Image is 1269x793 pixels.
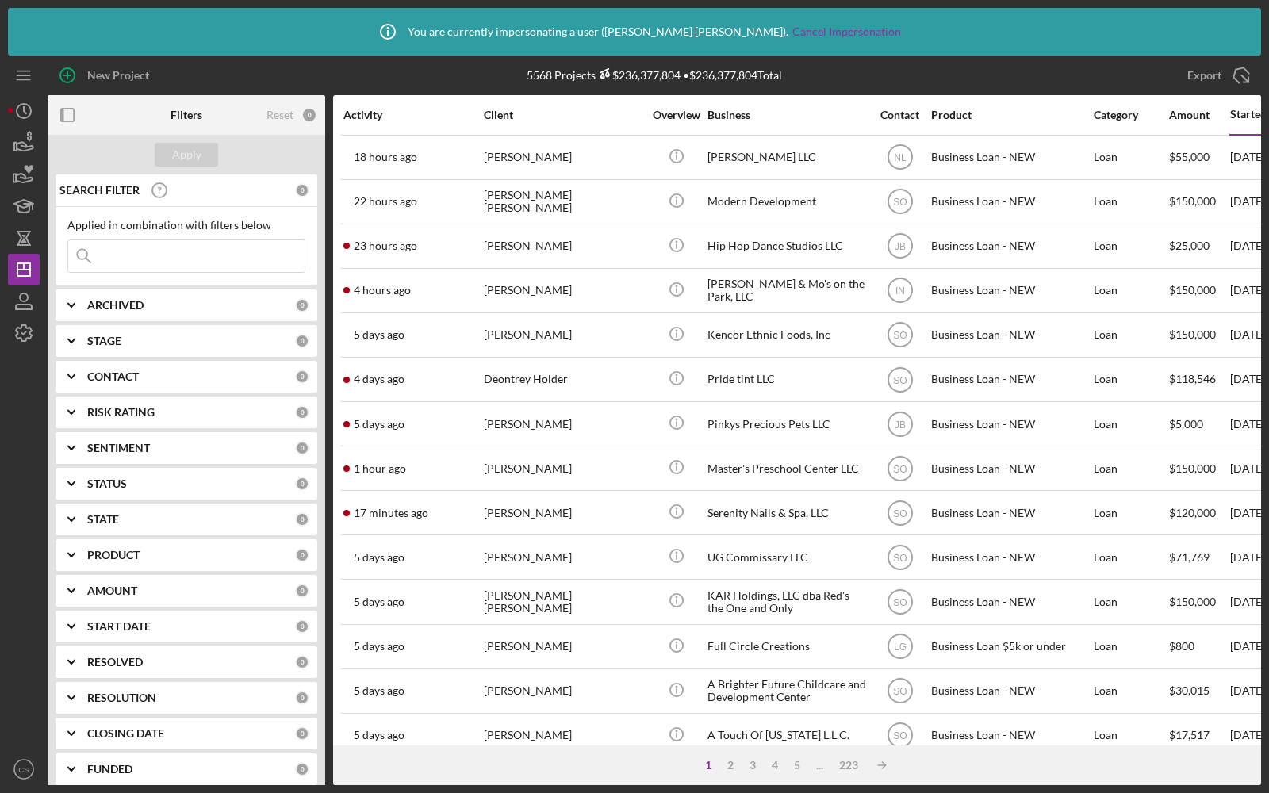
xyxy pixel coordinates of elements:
[931,536,1090,578] div: Business Loan - NEW
[893,374,907,385] text: SO
[1094,136,1167,178] div: Loan
[707,580,866,623] div: KAR Holdings, LLC dba Red's the One and Only
[894,419,905,430] text: JB
[1094,358,1167,400] div: Loan
[484,626,642,668] div: [PERSON_NAME]
[707,358,866,400] div: Pride tint LLC
[931,314,1090,356] div: Business Loan - NEW
[172,143,201,167] div: Apply
[295,370,309,384] div: 0
[596,68,681,82] div: $236,377,804
[67,219,305,232] div: Applied in combination with filters below
[893,508,907,519] text: SO
[1169,639,1194,653] span: $800
[1169,109,1229,121] div: Amount
[1171,59,1261,91] button: Export
[484,136,642,178] div: [PERSON_NAME]
[484,714,642,757] div: [PERSON_NAME]
[697,759,719,772] div: 1
[931,447,1090,489] div: Business Loan - NEW
[87,299,144,312] b: ARCHIVED
[295,441,309,455] div: 0
[808,759,831,772] div: ...
[301,107,317,123] div: 0
[1187,59,1221,91] div: Export
[484,109,642,121] div: Client
[295,691,309,705] div: 0
[742,759,764,772] div: 3
[893,597,907,608] text: SO
[931,714,1090,757] div: Business Loan - NEW
[484,270,642,312] div: [PERSON_NAME]
[354,507,428,519] time: 2025-09-03 13:09
[931,136,1090,178] div: Business Loan - NEW
[295,405,309,419] div: 0
[707,714,866,757] div: A Touch Of [US_STATE] L.L.C.
[1094,670,1167,712] div: Loan
[1169,372,1216,385] span: $118,546
[484,580,642,623] div: [PERSON_NAME] [PERSON_NAME]
[931,580,1090,623] div: Business Loan - NEW
[1169,328,1216,341] span: $150,000
[295,584,309,598] div: 0
[931,670,1090,712] div: Business Loan - NEW
[295,298,309,312] div: 0
[893,197,907,208] text: SO
[87,656,143,668] b: RESOLVED
[87,59,149,91] div: New Project
[707,181,866,223] div: Modern Development
[1094,580,1167,623] div: Loan
[527,68,782,82] div: 5568 Projects • $236,377,804 Total
[1169,728,1210,741] span: $17,517
[354,239,417,252] time: 2025-09-02 14:33
[87,513,119,526] b: STATE
[87,549,140,561] b: PRODUCT
[1169,194,1216,208] span: $150,000
[1169,684,1210,697] span: $30,015
[1169,239,1210,252] span: $25,000
[895,285,905,297] text: IN
[295,655,309,669] div: 0
[1169,417,1203,431] span: $5,000
[343,109,482,121] div: Activity
[931,225,1090,267] div: Business Loan - NEW
[931,626,1090,668] div: Business Loan $5k or under
[931,181,1090,223] div: Business Loan - NEW
[484,670,642,712] div: [PERSON_NAME]
[354,596,404,608] time: 2025-08-29 16:33
[354,328,404,341] time: 2025-08-29 21:29
[295,762,309,776] div: 0
[295,477,309,491] div: 0
[707,314,866,356] div: Kencor Ethnic Foods, Inc
[893,730,907,741] text: SO
[484,358,642,400] div: Deontrey Holder
[894,241,905,252] text: JB
[295,183,309,197] div: 0
[893,552,907,563] text: SO
[295,548,309,562] div: 0
[931,270,1090,312] div: Business Loan - NEW
[1094,447,1167,489] div: Loan
[707,225,866,267] div: Hip Hop Dance Studios LLC
[295,334,309,348] div: 0
[18,765,29,774] text: CS
[484,225,642,267] div: [PERSON_NAME]
[893,463,907,474] text: SO
[1169,506,1216,519] span: $120,000
[1169,550,1210,564] span: $71,769
[870,109,930,121] div: Contact
[354,284,411,297] time: 2025-09-03 09:41
[707,670,866,712] div: A Brighter Future Childcare and Development Center
[786,759,808,772] div: 5
[354,551,404,564] time: 2025-08-29 16:54
[87,406,155,419] b: RISK RATING
[1169,283,1216,297] span: $150,000
[59,184,140,197] b: SEARCH FILTER
[707,403,866,445] div: Pinkys Precious Pets LLC
[894,152,907,163] text: NL
[1169,595,1216,608] span: $150,000
[1094,181,1167,223] div: Loan
[1169,150,1210,163] span: $55,000
[484,181,642,223] div: [PERSON_NAME] [PERSON_NAME]
[1094,109,1167,121] div: Category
